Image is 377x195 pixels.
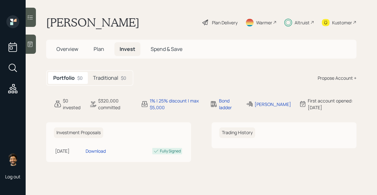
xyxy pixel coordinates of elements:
[212,19,238,26] div: Plan Delivery
[94,45,104,53] span: Plan
[63,97,81,111] div: $0 invested
[77,75,83,81] div: $0
[55,148,83,154] div: [DATE]
[308,97,356,111] div: First account opened: [DATE]
[255,101,291,108] div: [PERSON_NAME]
[46,15,139,29] h1: [PERSON_NAME]
[120,45,135,53] span: Invest
[98,97,133,111] div: $320,000 committed
[6,153,19,166] img: eric-schwartz-headshot.png
[53,75,75,81] h5: Portfolio
[54,127,103,138] h6: Investment Proposals
[150,97,203,111] div: 1% | 25% discount | max $5,000
[219,127,255,138] h6: Trading History
[86,148,106,154] div: Download
[56,45,78,53] span: Overview
[295,19,310,26] div: Altruist
[318,75,356,81] div: Propose Account +
[219,97,238,111] div: Bond ladder
[160,148,181,154] div: Fully Signed
[5,174,21,180] div: Log out
[256,19,272,26] div: Warmer
[151,45,182,53] span: Spend & Save
[93,75,118,81] h5: Traditional
[332,19,352,26] div: Kustomer
[121,75,126,81] div: $0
